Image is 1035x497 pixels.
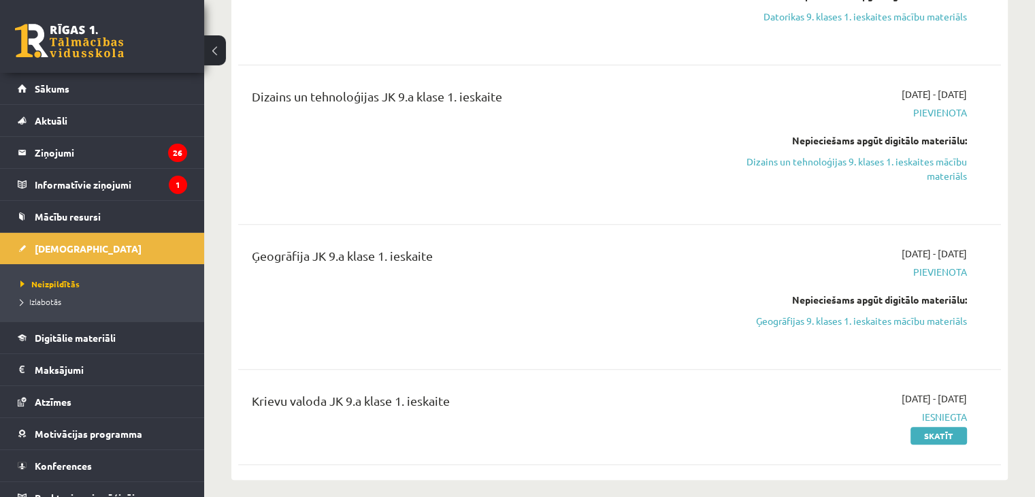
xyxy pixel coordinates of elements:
div: Nepieciešams apgūt digitālo materiālu: [742,133,967,148]
span: Digitālie materiāli [35,332,116,344]
legend: Informatīvie ziņojumi [35,169,187,200]
i: 1 [169,176,187,194]
a: Neizpildītās [20,278,191,290]
div: Nepieciešams apgūt digitālo materiālu: [742,293,967,307]
a: Ģeogrāfijas 9. klases 1. ieskaites mācību materiāls [742,314,967,328]
span: [DATE] - [DATE] [902,391,967,406]
span: Konferences [35,460,92,472]
a: Rīgas 1. Tālmācības vidusskola [15,24,124,58]
div: Dizains un tehnoloģijas JK 9.a klase 1. ieskaite [252,87,722,112]
a: Skatīt [910,427,967,445]
a: Informatīvie ziņojumi1 [18,169,187,200]
span: Iesniegta [742,410,967,424]
span: [DATE] - [DATE] [902,87,967,101]
a: Digitālie materiāli [18,322,187,353]
span: Motivācijas programma [35,428,142,440]
span: Atzīmes [35,396,71,408]
i: 26 [168,144,187,162]
a: Ziņojumi26 [18,137,187,168]
span: Pievienota [742,265,967,279]
a: Sākums [18,73,187,104]
a: Konferences [18,450,187,481]
a: Maksājumi [18,354,187,385]
a: [DEMOGRAPHIC_DATA] [18,233,187,264]
div: Ģeogrāfija JK 9.a klase 1. ieskaite [252,246,722,272]
span: Aktuāli [35,114,67,127]
a: Mācību resursi [18,201,187,232]
span: [DATE] - [DATE] [902,246,967,261]
a: Datorikas 9. klases 1. ieskaites mācību materiāls [742,10,967,24]
a: Atzīmes [18,386,187,417]
span: Sākums [35,82,69,95]
span: [DEMOGRAPHIC_DATA] [35,242,142,255]
div: Krievu valoda JK 9.a klase 1. ieskaite [252,391,722,417]
a: Dizains un tehnoloģijas 9. klases 1. ieskaites mācību materiāls [742,155,967,183]
span: Neizpildītās [20,278,80,289]
legend: Ziņojumi [35,137,187,168]
span: Mācību resursi [35,210,101,223]
a: Motivācijas programma [18,418,187,449]
a: Aktuāli [18,105,187,136]
a: Izlabotās [20,295,191,308]
legend: Maksājumi [35,354,187,385]
span: Pievienota [742,106,967,120]
span: Izlabotās [20,296,61,307]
